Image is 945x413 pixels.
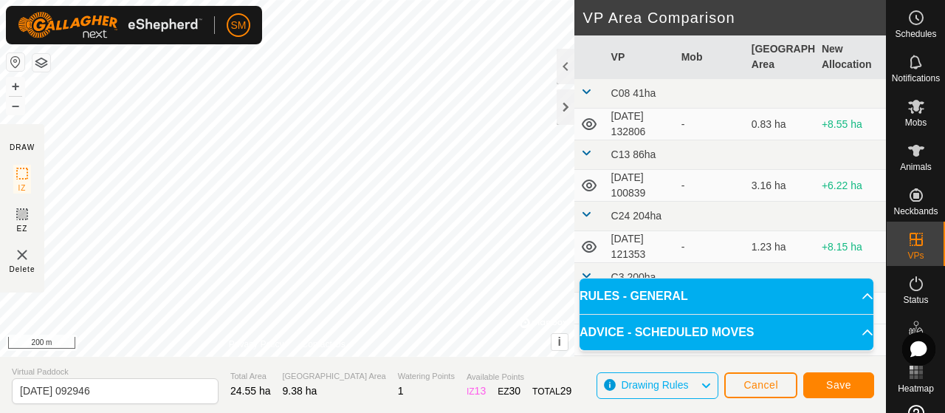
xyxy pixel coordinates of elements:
span: SM [231,18,247,33]
div: - [681,239,740,255]
div: EZ [498,383,520,399]
span: Status [903,296,928,304]
span: Virtual Paddock [12,366,219,378]
span: 24.55 ha [230,385,271,397]
span: VPs [907,251,924,260]
button: Cancel [724,372,797,398]
span: Animals [900,163,932,171]
span: Watering Points [398,370,455,383]
th: Mob [676,35,746,79]
span: C24 204ha [611,210,662,222]
span: C08 41ha [611,87,656,99]
th: [GEOGRAPHIC_DATA] Area [746,35,816,79]
span: 1 [398,385,404,397]
div: DRAW [10,142,35,153]
span: Save [826,379,851,391]
div: TOTAL [532,383,571,399]
span: Cancel [743,379,778,391]
span: [GEOGRAPHIC_DATA] Area [283,370,386,383]
th: VP [605,35,676,79]
td: 0.83 ha [746,109,816,140]
img: VP [13,246,31,264]
span: Delete [10,264,35,275]
a: Privacy Policy [229,338,284,351]
span: Heatmap [898,384,934,393]
td: 3.16 ha [746,170,816,202]
td: +6.22 ha [816,170,886,202]
span: Notifications [892,74,940,83]
span: IZ [18,182,27,194]
th: New Allocation [816,35,886,79]
td: +8.15 ha [816,231,886,263]
span: Neckbands [893,207,938,216]
img: Gallagher Logo [18,12,202,38]
h2: VP Area Comparison [583,9,886,27]
span: C3 200ha [611,271,656,283]
span: 30 [509,385,521,397]
span: RULES - GENERAL [580,287,688,305]
span: Drawing Rules [621,379,688,391]
td: [DATE] 132806 [605,109,676,140]
span: EZ [17,223,28,234]
span: Available Points [467,371,571,383]
span: i [557,335,560,348]
span: 13 [475,385,487,397]
button: Map Layers [32,54,50,72]
span: 9.38 ha [283,385,317,397]
a: Contact Us [301,338,345,351]
div: IZ [467,383,486,399]
p-accordion-header: RULES - GENERAL [580,279,873,314]
div: - [681,178,740,194]
span: ADVICE - SCHEDULED MOVES [580,324,754,341]
button: + [7,78,24,95]
button: Reset Map [7,53,24,71]
span: Mobs [905,118,927,127]
td: +8.55 ha [816,109,886,140]
span: Schedules [895,30,936,38]
p-accordion-header: ADVICE - SCHEDULED MOVES [580,315,873,350]
span: C13 86ha [611,149,656,160]
td: 1.23 ha [746,231,816,263]
div: - [681,117,740,132]
button: – [7,97,24,115]
span: 29 [560,385,572,397]
span: Total Area [230,370,271,383]
button: i [551,334,568,350]
td: [DATE] 121353 [605,231,676,263]
button: Save [803,372,874,398]
td: [DATE] 100839 [605,170,676,202]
